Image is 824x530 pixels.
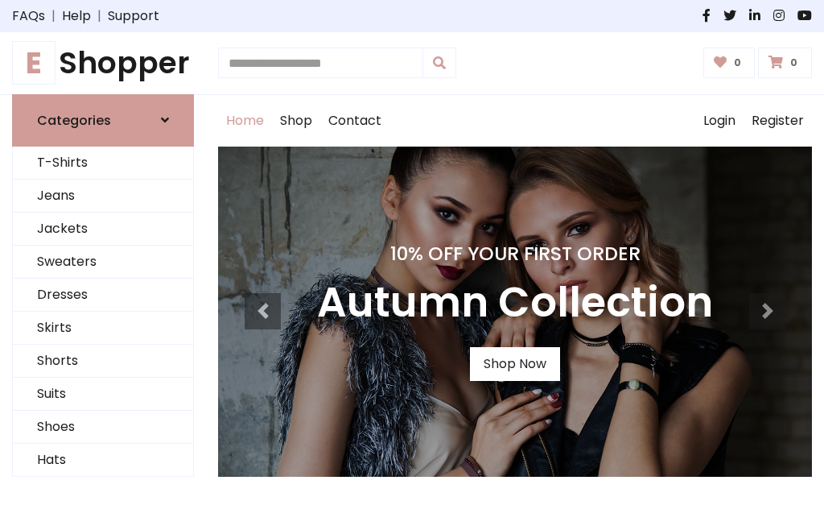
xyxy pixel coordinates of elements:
h6: Categories [37,113,111,128]
span: | [91,6,108,26]
a: Categories [12,94,194,147]
a: Suits [13,378,193,411]
a: Login [695,95,744,147]
a: Help [62,6,91,26]
a: EShopper [12,45,194,81]
span: E [12,41,56,85]
a: Shorts [13,345,193,378]
a: 0 [703,48,756,78]
a: T-Shirts [13,147,193,180]
a: Jeans [13,180,193,213]
a: Support [108,6,159,26]
a: 0 [758,48,812,78]
span: 0 [786,56,801,70]
a: Shop Now [470,347,560,381]
a: Dresses [13,279,193,312]
span: | [45,6,62,26]
a: Shop [272,95,320,147]
h3: Autumn Collection [317,278,713,328]
a: FAQs [12,6,45,26]
a: Jackets [13,213,193,246]
h1: Shopper [12,45,194,81]
a: Hats [13,444,193,477]
a: Home [218,95,272,147]
h4: 10% Off Your First Order [317,242,713,265]
a: Sweaters [13,246,193,279]
a: Register [744,95,812,147]
a: Contact [320,95,389,147]
a: Shoes [13,411,193,444]
a: Skirts [13,312,193,345]
span: 0 [730,56,745,70]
